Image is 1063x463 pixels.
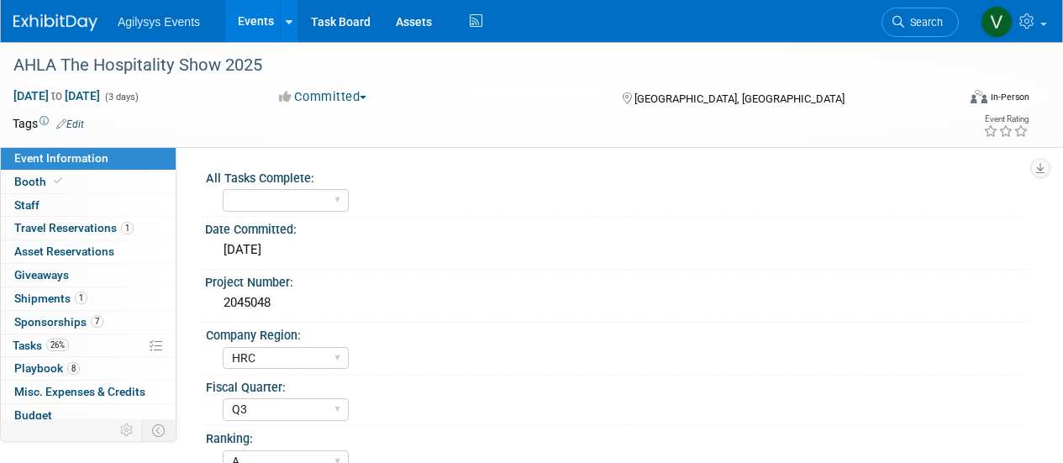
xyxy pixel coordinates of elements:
div: In-Person [990,91,1029,103]
span: Shipments [14,292,87,305]
div: 2045048 [218,290,1017,316]
a: Giveaways [1,264,176,287]
span: Misc. Expenses & Credits [14,385,145,398]
span: Budget [14,408,52,422]
a: Misc. Expenses & Credits [1,381,176,403]
a: Playbook8 [1,357,176,380]
a: Edit [56,118,84,130]
img: Format-Inperson.png [971,90,987,103]
span: Search [904,16,943,29]
a: Search [881,8,959,37]
button: Committed [273,88,373,106]
img: ExhibitDay [13,14,97,31]
span: Asset Reservations [14,245,114,258]
div: Event Format [881,87,1029,113]
a: Asset Reservations [1,240,176,263]
div: Ranking: [206,426,1022,447]
img: Vaitiare Munoz [981,6,1013,38]
td: Toggle Event Tabs [142,419,176,441]
a: Travel Reservations1 [1,217,176,239]
a: Event Information [1,147,176,170]
div: Event Rating [983,115,1029,124]
span: 1 [121,222,134,234]
a: Sponsorships7 [1,311,176,334]
span: Tasks [13,339,69,352]
div: Company Region: [206,323,1022,344]
a: Budget [1,404,176,427]
span: 8 [67,362,80,375]
a: Shipments1 [1,287,176,310]
span: Agilysys Events [118,15,200,29]
span: [DATE] [DATE] [13,88,101,103]
div: AHLA The Hospitality Show 2025 [8,50,943,81]
span: Giveaways [14,268,69,281]
i: Booth reservation complete [54,176,62,186]
div: Fiscal Quarter: [206,375,1022,396]
span: Booth [14,175,66,188]
td: Tags [13,115,84,132]
span: (3 days) [103,92,139,103]
a: Booth [1,171,176,193]
span: [GEOGRAPHIC_DATA], [GEOGRAPHIC_DATA] [634,92,845,105]
span: 26% [46,339,69,351]
a: Tasks26% [1,334,176,357]
span: Staff [14,198,39,212]
div: Project Number: [205,270,1029,291]
span: 1 [75,292,87,304]
span: Playbook [14,361,80,375]
td: Personalize Event Tab Strip [113,419,142,441]
span: 7 [91,315,103,328]
span: Sponsorships [14,315,103,329]
span: Travel Reservations [14,221,134,234]
a: Staff [1,194,176,217]
div: Date Committed: [205,217,1029,238]
div: All Tasks Complete: [206,166,1022,187]
span: to [49,89,65,103]
div: [DATE] [218,237,1017,263]
span: Event Information [14,151,108,165]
